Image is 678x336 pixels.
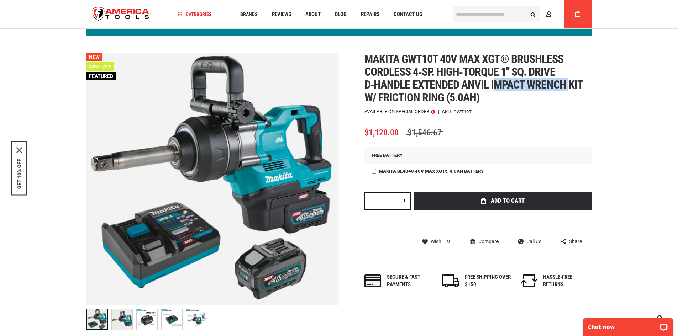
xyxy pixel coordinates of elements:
[390,10,425,19] a: Contact Us
[521,274,538,287] img: returns
[161,305,186,334] div: Makita GWT10T 40V max XGT® Brushless Cordless 4‑Sp. High‑Torque 1" Sq. Drive D‑Handle Extended An...
[86,1,156,28] img: America Tools
[582,15,584,19] span: 0
[569,239,582,244] span: Share
[269,10,294,19] a: Reviews
[372,153,403,158] span: FREE BATTERY
[394,12,422,17] span: Contact Us
[491,198,525,204] span: Add to Cart
[470,238,499,245] a: Compare
[111,305,136,334] div: Makita GWT10T 40V max XGT® Brushless Cordless 4‑Sp. High‑Torque 1" Sq. Drive D‑Handle Extended An...
[543,273,589,289] div: HASSLE-FREE RETURNS
[335,12,347,17] span: Blog
[86,53,339,305] img: Makita GWT10T 40V max XGT® Brushless Cordless 4‑Sp. High‑Torque 1" Sq. Drive D‑Handle Extended An...
[431,239,451,244] span: Wish List
[86,305,111,334] div: Makita GWT10T 40V max XGT® Brushless Cordless 4‑Sp. High‑Torque 1" Sq. Drive D‑Handle Extended An...
[16,159,22,189] button: GET 10% OFF
[364,128,399,138] span: $1,120.00
[136,305,161,334] div: Makita GWT10T 40V max XGT® Brushless Cordless 4‑Sp. High‑Torque 1" Sq. Drive D‑Handle Extended An...
[240,12,258,17] span: Brands
[413,212,593,233] iframe: Secure express checkout frame
[364,52,583,104] span: Makita gwt10t 40v max xgt® brushless cordless 4‑sp. high‑torque 1" sq. drive d‑handle extended an...
[364,109,435,114] p: Available on Special Order
[332,10,350,19] a: Blog
[16,147,22,153] button: Close
[272,12,291,17] span: Reviews
[406,128,443,138] span: $1,546.67
[302,10,324,19] a: About
[361,12,379,17] span: Repairs
[442,274,459,287] img: shipping
[137,309,157,330] img: Makita GWT10T 40V max XGT® Brushless Cordless 4‑Sp. High‑Torque 1" Sq. Drive D‑Handle Extended An...
[358,10,383,19] a: Repairs
[162,309,182,330] img: Makita GWT10T 40V max XGT® Brushless Cordless 4‑Sp. High‑Torque 1" Sq. Drive D‑Handle Extended An...
[112,309,132,330] img: Makita GWT10T 40V max XGT® Brushless Cordless 4‑Sp. High‑Torque 1" Sq. Drive D‑Handle Extended An...
[186,309,207,330] img: Makita GWT10T 40V max XGT® Brushless Cordless 4‑Sp. High‑Torque 1" Sq. Drive D‑Handle Extended An...
[442,110,453,114] strong: SKU
[518,238,541,245] a: Call Us
[364,274,382,287] img: payments
[379,169,484,174] span: Makita BL4040 40V max XGT® 4.0Ah Battery
[305,12,321,17] span: About
[186,305,207,334] div: Makita GWT10T 40V max XGT® Brushless Cordless 4‑Sp. High‑Torque 1" Sq. Drive D‑Handle Extended An...
[453,110,472,114] div: GWT10T
[178,12,212,17] span: Categories
[422,238,451,245] a: Wish List
[174,10,215,19] a: Categories
[526,239,541,244] span: Call Us
[578,314,678,336] iframe: LiveChat chat widget
[387,273,433,289] div: Secure & fast payments
[237,10,261,19] a: Brands
[526,7,540,21] button: Search
[86,1,156,28] a: store logo
[414,192,592,210] button: Add to Cart
[478,239,499,244] span: Compare
[465,273,511,289] div: FREE SHIPPING OVER $150
[16,147,22,153] svg: close icon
